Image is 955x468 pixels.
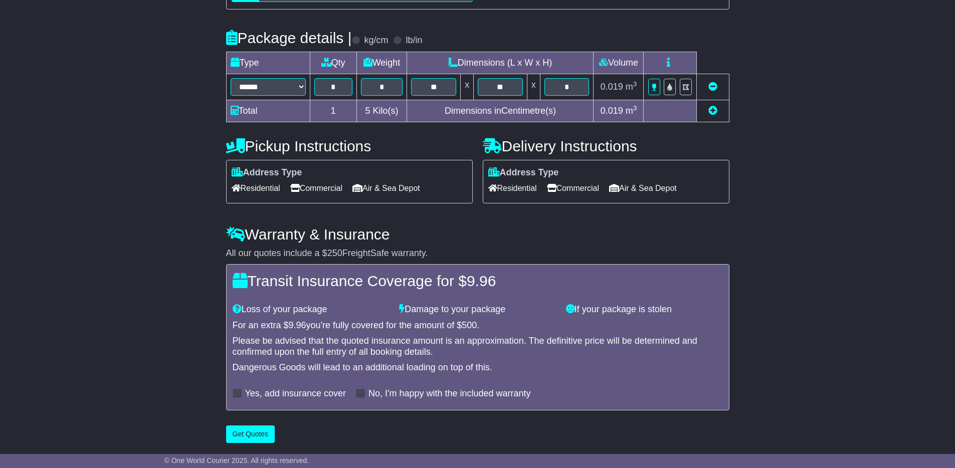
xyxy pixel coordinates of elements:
h4: Delivery Instructions [483,138,729,154]
sup: 3 [633,80,637,88]
label: Address Type [488,167,559,178]
span: Residential [488,180,537,196]
span: Commercial [547,180,599,196]
div: For an extra $ you're fully covered for the amount of $ . [233,320,723,331]
span: © One World Courier 2025. All rights reserved. [164,456,309,464]
label: Address Type [232,167,302,178]
td: Type [226,52,310,74]
td: Qty [310,52,356,74]
span: 500 [462,320,477,330]
sup: 3 [633,104,637,112]
td: Total [226,100,310,122]
td: Kilo(s) [356,100,407,122]
button: Get Quotes [226,425,275,443]
td: x [527,74,540,100]
span: Air & Sea Depot [352,180,420,196]
label: No, I'm happy with the included warranty [368,388,531,399]
span: Commercial [290,180,342,196]
div: Please be advised that the quoted insurance amount is an approximation. The definitive price will... [233,336,723,357]
td: Weight [356,52,407,74]
h4: Pickup Instructions [226,138,473,154]
td: 1 [310,100,356,122]
span: Residential [232,180,280,196]
span: 0.019 [601,106,623,116]
div: If your package is stolen [561,304,728,315]
span: m [626,82,637,92]
span: 0.019 [601,82,623,92]
td: Dimensions in Centimetre(s) [407,100,594,122]
label: lb/in [406,35,422,46]
span: m [626,106,637,116]
div: Dangerous Goods will lead to an additional loading on top of this. [233,362,723,373]
td: x [461,74,474,100]
label: Yes, add insurance cover [245,388,346,399]
h4: Package details | [226,30,352,46]
div: All our quotes include a $ FreightSafe warranty. [226,248,729,259]
div: Loss of your package [228,304,395,315]
span: Air & Sea Depot [609,180,677,196]
span: 250 [327,248,342,258]
span: 9.96 [289,320,306,330]
a: Remove this item [708,82,717,92]
label: kg/cm [364,35,388,46]
h4: Warranty & Insurance [226,226,729,243]
td: Volume [594,52,644,74]
a: Add new item [708,106,717,116]
td: Dimensions (L x W x H) [407,52,594,74]
h4: Transit Insurance Coverage for $ [233,273,723,289]
div: Damage to your package [394,304,561,315]
span: 9.96 [467,273,496,289]
span: 5 [365,106,370,116]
